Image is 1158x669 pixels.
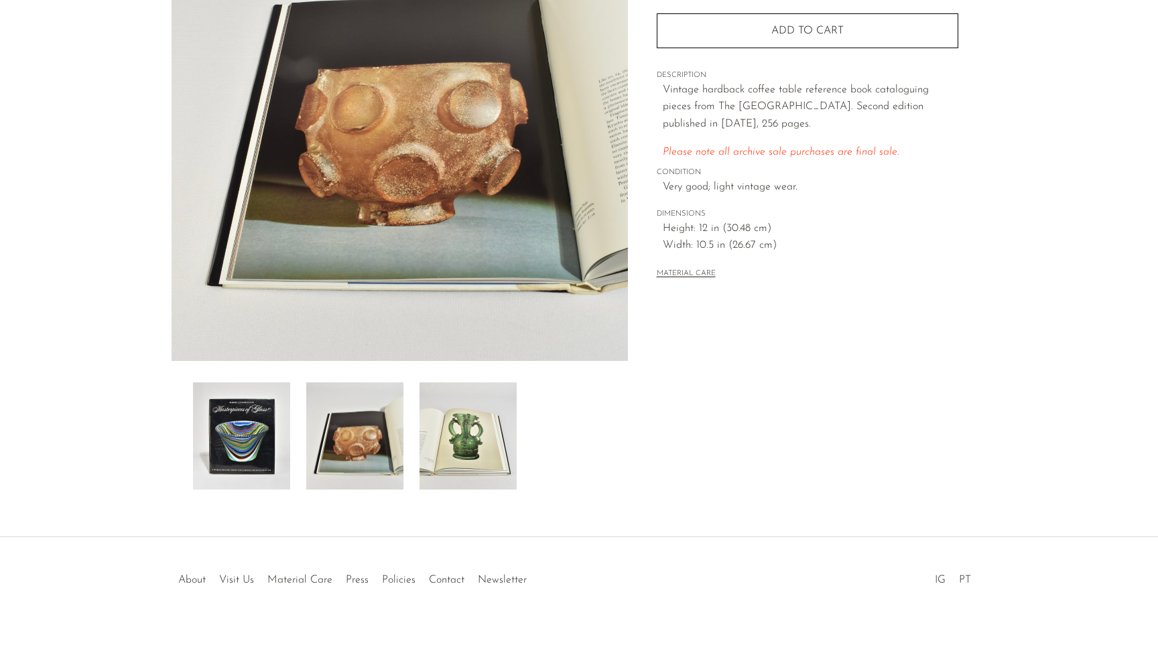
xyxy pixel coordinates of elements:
[657,70,958,82] span: DESCRIPTION
[267,575,332,585] a: Material Care
[346,575,369,585] a: Press
[663,179,958,196] span: Very good; light vintage wear.
[219,575,254,585] a: Visit Us
[663,220,958,238] span: Height: 12 in (30.48 cm)
[657,167,958,179] span: CONDITION
[306,382,403,490] img: Masterpieces of Glass
[935,575,946,585] a: IG
[657,13,958,48] button: Add to cart
[178,575,206,585] a: About
[663,147,899,157] span: Please note all archive sale purchases are final sale.
[657,269,716,279] button: MATERIAL CARE
[771,25,844,36] span: Add to cart
[657,208,958,220] span: DIMENSIONS
[420,382,517,490] img: Masterpieces of Glass
[172,564,533,589] ul: Quick links
[663,82,958,133] p: Vintage hardback coffee table reference book cataloguing pieces from The [GEOGRAPHIC_DATA]. Secon...
[928,564,978,589] ul: Social Medias
[429,575,464,585] a: Contact
[382,575,415,585] a: Policies
[959,575,971,585] a: PT
[663,237,958,254] span: Width: 10.5 in (26.67 cm)
[193,382,290,490] img: Masterpieces of Glass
